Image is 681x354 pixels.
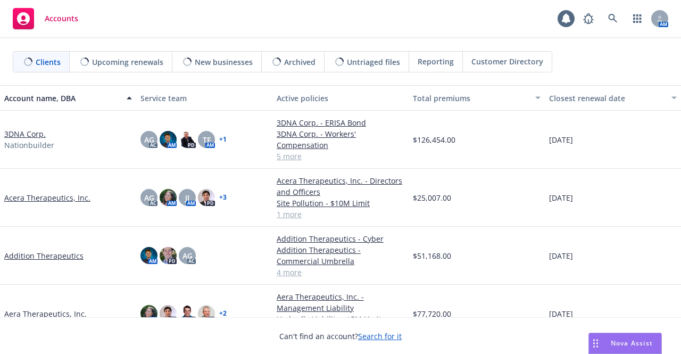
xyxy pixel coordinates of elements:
span: Can't find an account? [279,331,402,342]
button: Nova Assist [588,333,662,354]
a: Report a Bug [578,8,599,29]
a: + 1 [219,136,227,143]
img: photo [160,131,177,148]
a: + 3 [219,194,227,201]
span: Untriaged files [347,56,400,68]
a: Aera Therapeutics, Inc. [4,308,87,319]
button: Active policies [272,85,409,111]
a: 5 more [277,151,404,162]
div: Service team [140,93,268,104]
div: Closest renewal date [549,93,665,104]
div: Account name, DBA [4,93,120,104]
span: $77,720.00 [413,308,451,319]
button: Closest renewal date [545,85,681,111]
img: photo [198,305,215,322]
a: Switch app [627,8,648,29]
span: Nova Assist [611,339,653,348]
img: photo [179,131,196,148]
a: Search for it [358,331,402,341]
span: [DATE] [549,134,573,145]
span: JJ [185,192,189,203]
a: Umbrella Liability - $5M Limit [277,314,404,325]
span: $51,168.00 [413,250,451,261]
img: photo [140,305,157,322]
button: Total premiums [409,85,545,111]
a: Aera Therapeutics, Inc. - Management Liability [277,291,404,314]
a: Addition Therapeutics [4,250,84,261]
span: Accounts [45,14,78,23]
span: Reporting [418,56,454,67]
a: Addition Therapeutics - Cyber [277,233,404,244]
span: AG [144,192,154,203]
img: photo [160,189,177,206]
a: Acera Therapeutics, Inc. [4,192,90,203]
div: Drag to move [589,333,602,353]
span: TF [203,134,211,145]
span: [DATE] [549,308,573,319]
span: $126,454.00 [413,134,455,145]
span: [DATE] [549,250,573,261]
div: Total premiums [413,93,529,104]
a: Search [602,8,624,29]
span: New businesses [195,56,253,68]
a: 3DNA Corp. - ERISA Bond [277,117,404,128]
a: + 2 [219,310,227,317]
span: Clients [36,56,61,68]
img: photo [140,247,157,264]
span: AG [144,134,154,145]
span: Customer Directory [471,56,543,67]
a: 1 more [277,209,404,220]
span: [DATE] [549,192,573,203]
span: Upcoming renewals [92,56,163,68]
img: photo [179,305,196,322]
a: Acera Therapeutics, Inc. - Directors and Officers [277,175,404,197]
a: Accounts [9,4,82,34]
a: 3DNA Corp. - Workers' Compensation [277,128,404,151]
span: AG [182,250,193,261]
a: 3DNA Corp. [4,128,46,139]
a: 4 more [277,267,404,278]
a: Addition Therapeutics - Commercial Umbrella [277,244,404,267]
div: Active policies [277,93,404,104]
img: photo [198,189,215,206]
span: Nationbuilder [4,139,54,151]
a: Site Pollution - $10M Limit [277,197,404,209]
span: $25,007.00 [413,192,451,203]
span: Archived [284,56,315,68]
img: photo [160,305,177,322]
button: Service team [136,85,272,111]
img: photo [160,247,177,264]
